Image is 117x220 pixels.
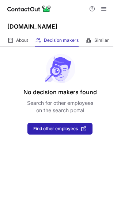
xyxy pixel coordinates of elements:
button: Find other employees [27,123,93,135]
span: About [16,37,28,43]
img: No leads found [44,54,76,83]
span: Find other employees [33,126,78,131]
img: ContactOut v5.3.10 [7,4,51,13]
p: Search for other employees on the search portal [27,99,93,114]
header: No decision makers found [23,88,97,96]
span: Similar [94,37,109,43]
span: Decision makers [44,37,79,43]
h1: [DOMAIN_NAME] [7,22,57,31]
